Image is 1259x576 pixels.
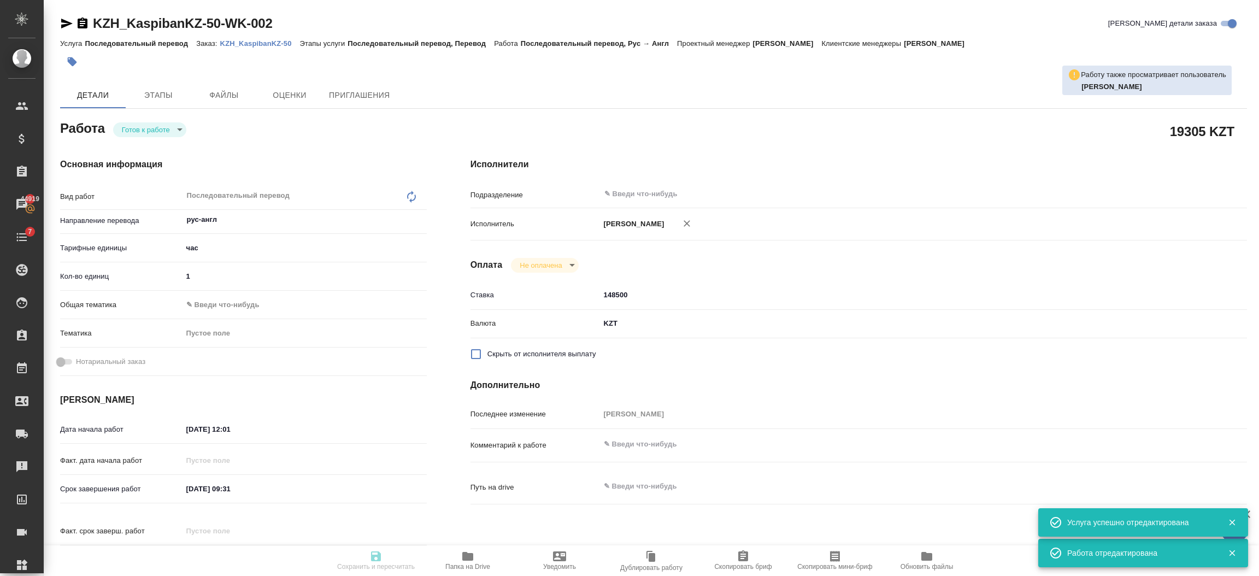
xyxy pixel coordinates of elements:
input: ✎ Введи что-нибудь [183,268,427,284]
a: 44919 [3,191,41,218]
div: Услуга успешно отредактирована [1067,517,1211,528]
h4: Оплата [470,258,503,272]
button: Скопировать ссылку [76,17,89,30]
button: Дублировать работу [605,545,697,576]
h4: Основная информация [60,158,427,171]
a: 7 [3,224,41,251]
span: Скрыть от исполнителя выплату [487,349,596,360]
p: Общая тематика [60,299,183,310]
span: Сохранить и пересчитать [337,563,415,571]
span: Файлы [198,89,250,102]
span: Скопировать бриф [714,563,772,571]
button: Закрыть [1221,518,1243,527]
button: Не оплачена [516,261,565,270]
span: Оценки [263,89,316,102]
input: Пустое поле [183,523,278,539]
h4: [PERSON_NAME] [60,393,427,407]
a: KZH_KaspibanKZ-50 [220,38,300,48]
button: Обновить файлы [881,545,973,576]
p: Факт. дата начала работ [60,455,183,466]
p: Дата начала работ [60,424,183,435]
p: Клиентские менеджеры [821,39,904,48]
p: Последовательный перевод, Рус → Англ [521,39,677,48]
h2: 19305 KZT [1170,122,1234,140]
div: Работа отредактирована [1067,548,1211,559]
p: Исполнитель [470,219,600,230]
p: Ставка [470,290,600,301]
span: 44919 [14,193,46,204]
p: Комментарий к работе [470,440,600,451]
p: Тематика [60,328,183,339]
p: Вид работ [60,191,183,202]
h4: Исполнители [470,158,1247,171]
input: ✎ Введи что-нибудь [600,287,1182,303]
div: Пустое поле [186,328,414,339]
button: Готов к работе [119,125,173,134]
p: Заказ: [196,39,220,48]
input: Пустое поле [600,406,1182,422]
p: Услуга [60,39,85,48]
p: Путь на drive [470,482,600,493]
p: Последовательный перевод [85,39,196,48]
a: KZH_KaspibanKZ-50-WK-002 [93,16,273,31]
h2: Работа [60,117,105,137]
p: [PERSON_NAME] [753,39,822,48]
p: Последнее изменение [470,409,600,420]
span: Приглашения [329,89,390,102]
p: KZH_KaspibanKZ-50 [220,39,300,48]
button: Скопировать мини-бриф [789,545,881,576]
button: Open [421,219,423,221]
div: KZT [600,314,1182,333]
button: Папка на Drive [422,545,514,576]
div: час [183,239,427,257]
div: Пустое поле [183,324,427,343]
h4: Дополнительно [470,379,1247,392]
span: Дублировать работу [620,564,683,572]
span: 7 [21,226,38,237]
span: Этапы [132,89,185,102]
span: Обновить файлы [901,563,954,571]
span: Нотариальный заказ [76,356,145,367]
p: Проектный менеджер [677,39,752,48]
div: ✎ Введи что-нибудь [186,299,414,310]
p: Этапы услуги [300,39,348,48]
span: Уведомить [543,563,576,571]
p: Работа [494,39,521,48]
input: ✎ Введи что-нибудь [183,421,278,437]
p: Валюта [470,318,600,329]
div: ✎ Введи что-нибудь [183,296,427,314]
p: Тарифные единицы [60,243,183,254]
span: Скопировать мини-бриф [797,563,872,571]
p: Подразделение [470,190,600,201]
p: Работу также просматривает пользователь [1081,69,1226,80]
p: Кол-во единиц [60,271,183,282]
input: ✎ Введи что-нибудь [183,481,278,497]
p: Федотова Ирина [1081,81,1226,92]
button: Сохранить и пересчитать [330,545,422,576]
input: ✎ Введи что-нибудь [603,187,1143,201]
p: [PERSON_NAME] [904,39,973,48]
button: Уведомить [514,545,605,576]
button: Закрыть [1221,548,1243,558]
input: Пустое поле [183,452,278,468]
span: [PERSON_NAME] детали заказа [1108,18,1217,29]
p: Последовательный перевод, Перевод [348,39,494,48]
button: Добавить тэг [60,50,84,74]
div: Готов к работе [113,122,186,137]
p: Срок завершения работ [60,484,183,495]
button: Open [1176,193,1179,195]
button: Скопировать ссылку для ЯМессенджера [60,17,73,30]
button: Скопировать бриф [697,545,789,576]
p: Направление перевода [60,215,183,226]
p: Факт. срок заверш. работ [60,526,183,537]
span: Папка на Drive [445,563,490,571]
button: Удалить исполнителя [675,211,699,236]
div: Готов к работе [511,258,578,273]
span: Детали [67,89,119,102]
p: [PERSON_NAME] [600,219,664,230]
